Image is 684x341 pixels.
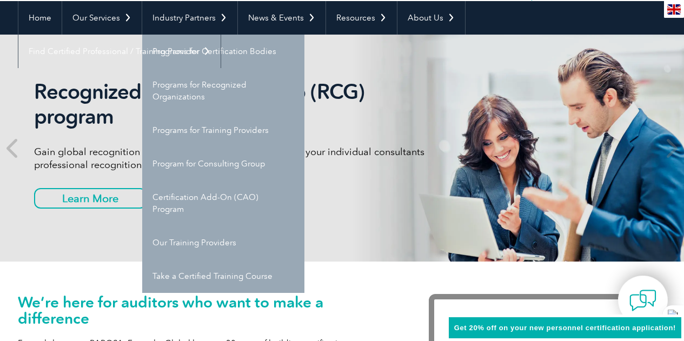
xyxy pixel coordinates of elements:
[142,259,304,293] a: Take a Certified Training Course
[142,1,237,35] a: Industry Partners
[238,1,326,35] a: News & Events
[397,1,465,35] a: About Us
[454,324,676,332] span: Get 20% off on your new personnel certification application!
[142,226,304,259] a: Our Training Providers
[629,287,656,314] img: contact-chat.png
[326,1,397,35] a: Resources
[142,180,304,226] a: Certification Add-On (CAO) Program
[142,147,304,180] a: Program for Consulting Group
[18,35,221,68] a: Find Certified Professional / Training Provider
[18,1,62,35] a: Home
[34,188,147,209] a: Learn More
[667,4,681,15] img: en
[18,294,396,326] h1: We’re here for auditors who want to make a difference
[142,35,304,68] a: Programs for Certification Bodies
[62,1,142,35] a: Our Services
[142,113,304,147] a: Programs for Training Providers
[34,145,440,171] p: Gain global recognition in the compliance industry and offer your individual consultants professi...
[34,79,440,129] h2: Recognized Consulting Group (RCG) program
[142,68,304,113] a: Programs for Recognized Organizations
